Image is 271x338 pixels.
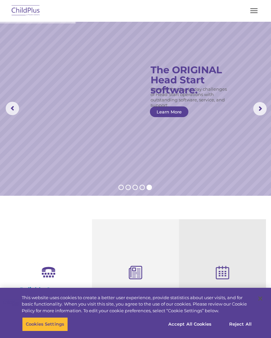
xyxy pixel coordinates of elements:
[97,287,174,309] h4: Child Development Assessments in ChildPlus
[22,317,68,331] button: Cookies Settings
[10,286,87,301] h4: Reliable Customer Support
[151,65,235,95] rs-layer: The ORIGINAL Head Start software.
[10,3,41,19] img: ChildPlus by Procare Solutions
[22,294,252,314] div: This website uses cookies to create a better user experience, provide statistics about user visit...
[219,317,261,331] button: Reject All
[184,287,261,294] h4: Free Regional Meetings
[151,86,230,108] rs-layer: Simplify the day-to-day challenges of Head Start operations with outstanding software, service, a...
[165,317,215,331] button: Accept All Cookies
[150,106,188,117] a: Learn More
[253,291,268,306] button: Close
